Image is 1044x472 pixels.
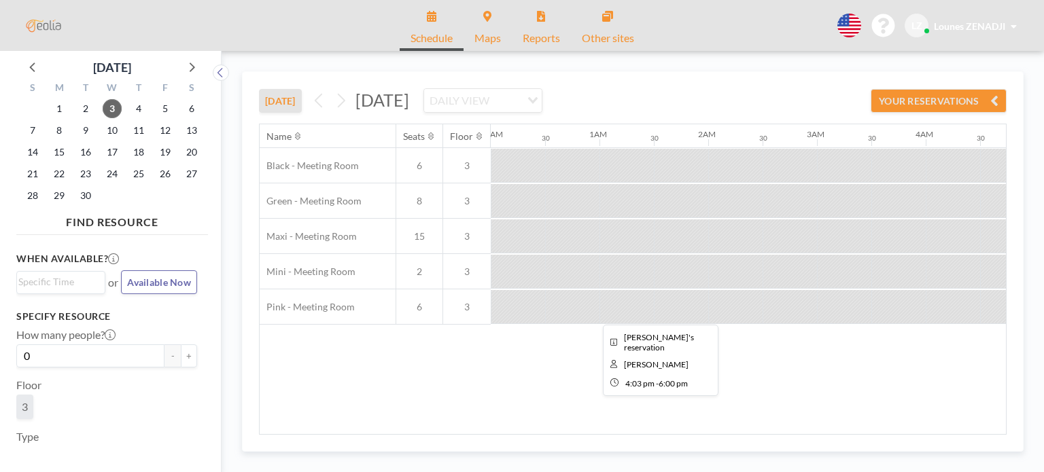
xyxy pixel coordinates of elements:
span: Monday, September 1, 2025 [50,99,69,118]
div: Search for option [424,89,542,112]
div: 1AM [589,129,607,139]
div: Search for option [17,272,105,292]
span: Mini - Meeting Room [260,266,355,278]
div: 30 [759,134,767,143]
span: Wednesday, September 17, 2025 [103,143,122,162]
input: Search for option [18,274,97,289]
span: Pink - Meeting Room [260,301,355,313]
button: - [164,344,181,367]
span: Tuesday, September 23, 2025 [76,164,95,183]
span: Thursday, September 4, 2025 [129,99,148,118]
span: Sébastien COCHOIS [624,359,689,369]
span: 2 [396,266,442,278]
span: 15 [396,230,442,242]
input: Search for option [493,92,519,109]
span: Wednesday, September 10, 2025 [103,121,122,140]
span: Green - Meeting Room [260,195,362,207]
div: 30 [868,134,876,143]
label: How many people? [16,328,116,342]
span: Monday, September 15, 2025 [50,143,69,162]
span: 3 [443,266,491,278]
span: Sébastien's reservation [624,332,694,352]
span: Monday, September 22, 2025 [50,164,69,183]
span: 3 [443,301,491,313]
span: Friday, September 26, 2025 [156,164,175,183]
span: Monday, September 29, 2025 [50,186,69,205]
img: organization-logo [22,12,65,39]
span: DAILY VIEW [427,92,492,109]
span: 3 [443,160,491,172]
span: Saturday, September 20, 2025 [182,143,201,162]
div: T [73,80,99,98]
div: M [46,80,73,98]
span: Saturday, September 27, 2025 [182,164,201,183]
div: 2AM [698,129,716,139]
span: Thursday, September 18, 2025 [129,143,148,162]
span: Tuesday, September 16, 2025 [76,143,95,162]
span: Reports [523,33,560,43]
span: Black - Meeting Room [260,160,359,172]
button: Available Now [121,270,197,294]
div: 4AM [916,129,933,139]
div: F [152,80,178,98]
div: [DATE] [93,58,131,77]
div: Seats [403,130,425,143]
span: Available Now [127,276,191,288]
span: Friday, September 12, 2025 [156,121,175,140]
button: + [181,344,197,367]
span: Sunday, September 14, 2025 [23,143,42,162]
button: YOUR RESERVATIONS [871,89,1007,113]
div: 30 [977,134,985,143]
label: Type [16,430,39,443]
div: T [125,80,152,98]
span: 3 [443,230,491,242]
div: 30 [542,134,550,143]
h4: FIND RESOURCE [16,210,208,229]
span: Other sites [582,33,634,43]
span: Sunday, September 7, 2025 [23,121,42,140]
span: 6 [396,160,442,172]
span: Tuesday, September 2, 2025 [76,99,95,118]
span: Lounes ZENADJI [934,20,1005,32]
div: 30 [650,134,659,143]
span: 6:00 PM [659,378,688,388]
span: Wednesday, September 24, 2025 [103,164,122,183]
span: LZ [911,20,922,32]
div: Name [266,130,292,143]
button: [DATE] [259,89,302,113]
label: Floor [16,378,41,392]
div: Floor [450,130,473,143]
span: Thursday, September 25, 2025 [129,164,148,183]
div: 12AM [481,129,503,139]
span: Friday, September 19, 2025 [156,143,175,162]
span: Friday, September 5, 2025 [156,99,175,118]
span: Maxi - Meeting Room [260,230,357,242]
span: Saturday, September 6, 2025 [182,99,201,118]
span: Sunday, September 21, 2025 [23,164,42,183]
span: [DATE] [355,90,409,110]
div: W [99,80,126,98]
span: Monday, September 8, 2025 [50,121,69,140]
span: Thursday, September 11, 2025 [129,121,148,140]
span: Tuesday, September 30, 2025 [76,186,95,205]
span: 3 [443,195,491,207]
span: Maps [474,33,501,43]
span: Sunday, September 28, 2025 [23,186,42,205]
span: Tuesday, September 9, 2025 [76,121,95,140]
span: 4:03 PM [625,378,655,388]
span: or [108,276,118,289]
h3: Specify resource [16,310,197,323]
span: 6 [396,301,442,313]
span: Schedule [411,33,453,43]
span: - [656,378,659,388]
div: S [178,80,205,98]
div: 3AM [807,129,824,139]
span: Saturday, September 13, 2025 [182,121,201,140]
span: 3 [22,400,28,414]
span: 8 [396,195,442,207]
span: Wednesday, September 3, 2025 [103,99,122,118]
div: S [20,80,46,98]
